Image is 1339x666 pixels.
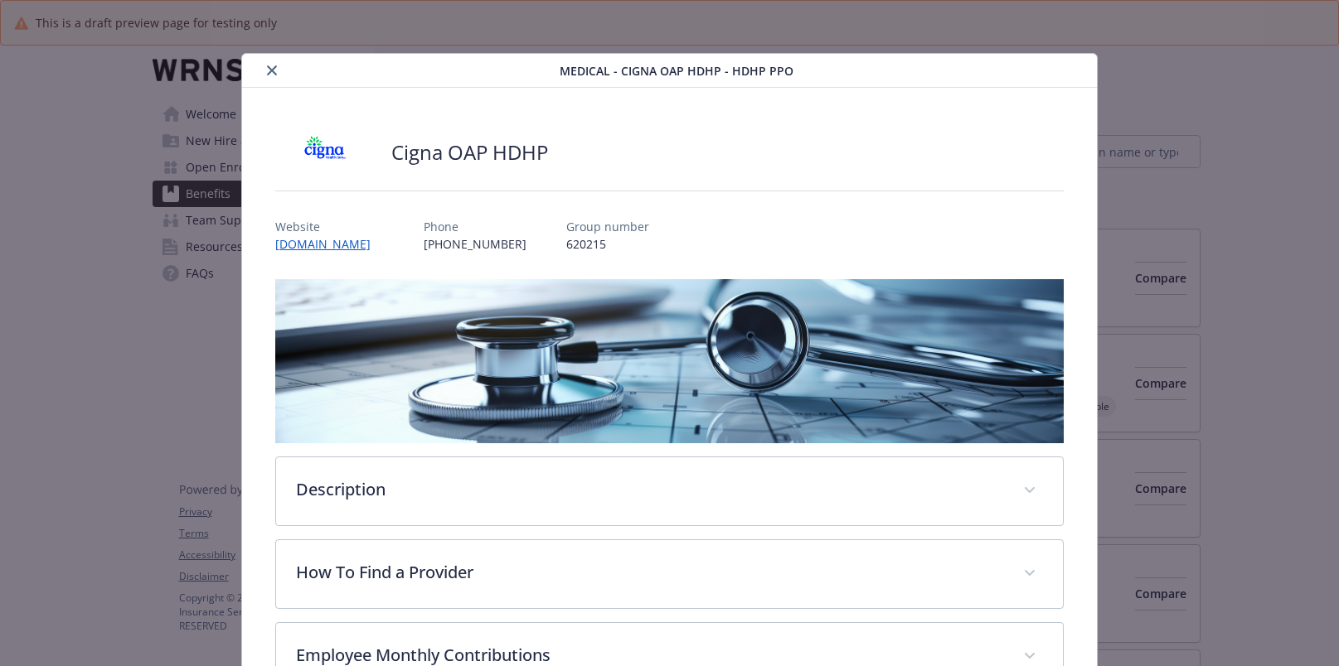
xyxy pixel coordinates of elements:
[424,235,526,253] p: [PHONE_NUMBER]
[276,540,1064,608] div: How To Find a Provider
[560,62,793,80] span: Medical - Cigna OAP HDHP - HDHP PPO
[566,235,649,253] p: 620215
[262,60,282,80] button: close
[424,218,526,235] p: Phone
[276,457,1064,525] div: Description
[275,128,375,177] img: CIGNA
[566,218,649,235] p: Group number
[275,218,384,235] p: Website
[296,477,1004,502] p: Description
[296,560,1004,585] p: How To Find a Provider
[275,236,384,252] a: [DOMAIN_NAME]
[275,279,1065,443] img: banner
[391,138,548,166] h2: Cigna OAP HDHP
